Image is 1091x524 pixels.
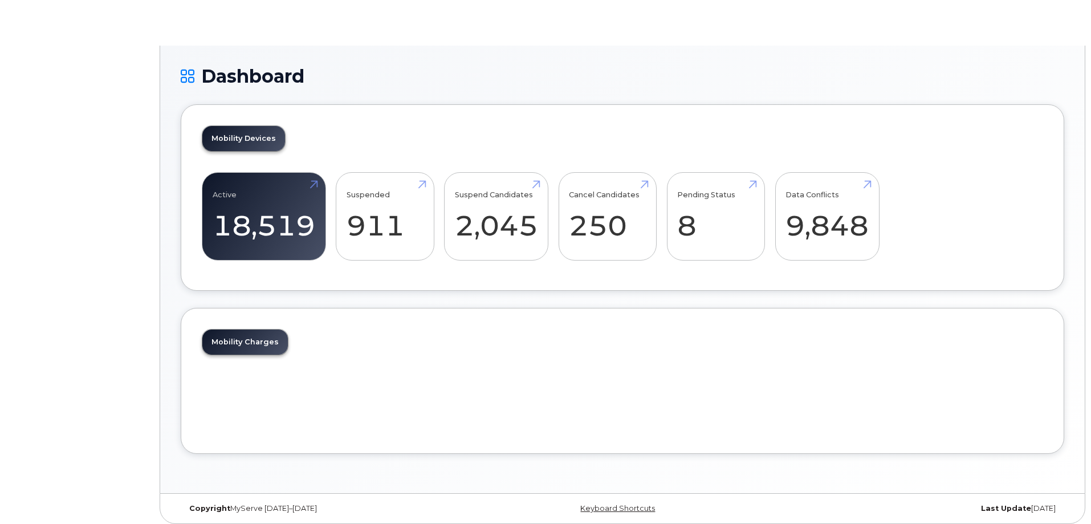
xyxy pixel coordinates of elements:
a: Suspended 911 [347,179,424,254]
a: Active 18,519 [213,179,315,254]
a: Cancel Candidates 250 [569,179,646,254]
a: Pending Status 8 [677,179,754,254]
div: MyServe [DATE]–[DATE] [181,504,475,513]
a: Keyboard Shortcuts [580,504,655,513]
a: Suspend Candidates 2,045 [455,179,538,254]
a: Data Conflicts 9,848 [785,179,869,254]
h1: Dashboard [181,66,1064,86]
strong: Copyright [189,504,230,513]
a: Mobility Devices [202,126,285,151]
strong: Last Update [981,504,1031,513]
a: Mobility Charges [202,330,288,355]
div: [DATE] [770,504,1064,513]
